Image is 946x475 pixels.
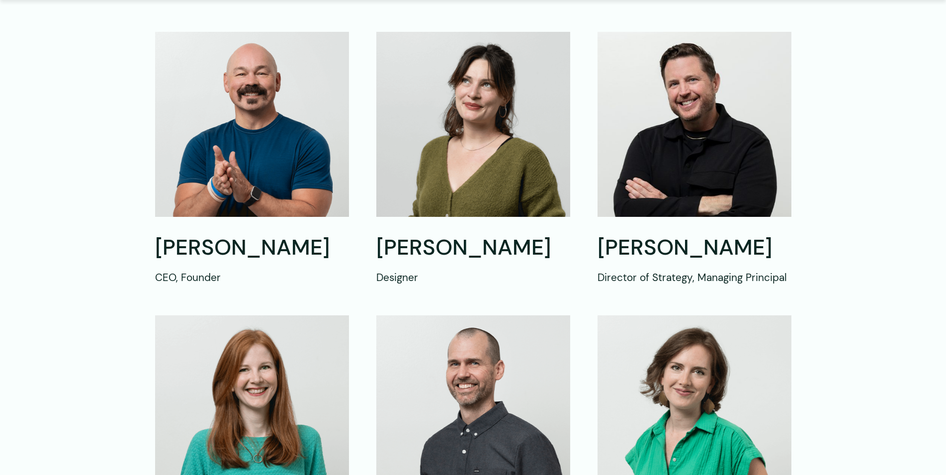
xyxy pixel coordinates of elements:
h2: [PERSON_NAME] [598,234,791,262]
img: Lauren Sell, Designer [376,32,570,217]
img: Shawn Mann, CEO, Founder [155,32,349,217]
p: Director of Strategy, Managing Principal [598,270,791,285]
img: Alan Robinson, Director of Strategy, Managing Principal [598,32,791,217]
h2: [PERSON_NAME] [155,234,349,262]
p: Designer [376,270,570,285]
h2: [PERSON_NAME] [376,234,570,262]
p: CEO, Founder [155,270,349,285]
